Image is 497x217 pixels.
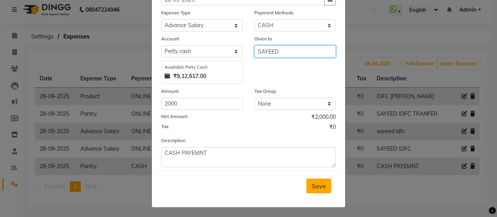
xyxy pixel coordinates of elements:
[161,35,179,42] label: Account
[161,9,191,16] label: Expense Type
[254,88,276,95] label: Tax Group
[161,98,243,110] input: Amount
[254,9,294,16] label: Payment Methods
[161,113,188,120] label: Net Amount
[161,88,179,95] label: Amount
[161,123,169,130] label: Tax
[173,72,206,80] strong: ₹9,12,617.00
[329,123,336,133] span: ₹0
[165,64,239,71] div: Available Petty Cash
[254,35,272,42] label: Given to
[311,113,336,123] span: ₹2,000.00
[161,137,186,144] label: Description
[306,179,331,193] button: Save
[254,45,336,57] input: Given to
[311,182,326,190] span: Save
